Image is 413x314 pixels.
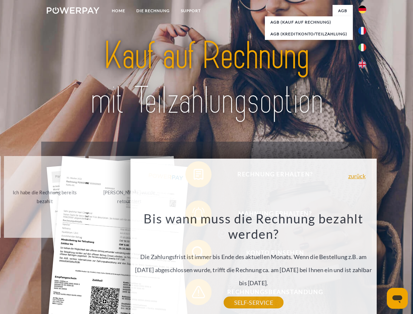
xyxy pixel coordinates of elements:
a: SUPPORT [175,5,206,17]
img: it [358,44,366,51]
div: Ich habe die Rechnung bereits bezahlt [8,188,81,206]
a: zurück [348,173,366,179]
img: en [358,61,366,68]
a: Home [106,5,131,17]
a: AGB (Kauf auf Rechnung) [265,16,353,28]
a: AGB (Kreditkonto/Teilzahlung) [265,28,353,40]
img: logo-powerpay-white.svg [47,7,99,14]
a: agb [333,5,353,17]
a: SELF-SERVICE [224,297,284,308]
div: [PERSON_NAME] wurde retourniert [93,188,166,206]
iframe: Schaltfläche zum Öffnen des Messaging-Fensters [387,288,408,309]
h3: Bis wann muss die Rechnung bezahlt werden? [134,211,373,242]
img: title-powerpay_de.svg [62,31,351,125]
div: Die Zahlungsfrist ist immer bis Ende des aktuellen Monats. Wenn die Bestellung z.B. am [DATE] abg... [134,211,373,303]
a: DIE RECHNUNG [131,5,175,17]
img: de [358,6,366,13]
img: fr [358,27,366,35]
